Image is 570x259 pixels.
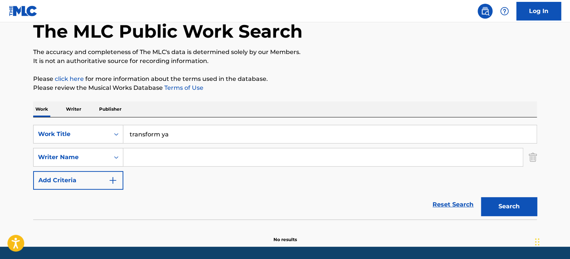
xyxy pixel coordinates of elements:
[481,7,490,16] img: search
[33,171,123,190] button: Add Criteria
[481,197,537,216] button: Search
[533,223,570,259] iframe: Chat Widget
[163,84,203,91] a: Terms of Use
[478,4,493,19] a: Public Search
[33,101,50,117] p: Work
[500,7,509,16] img: help
[33,20,303,42] h1: The MLC Public Work Search
[33,48,537,57] p: The accuracy and completeness of The MLC's data is determined solely by our Members.
[529,148,537,167] img: Delete Criterion
[108,176,117,185] img: 9d2ae6d4665cec9f34b9.svg
[497,4,512,19] div: Help
[273,227,297,243] p: No results
[33,83,537,92] p: Please review the Musical Works Database
[33,75,537,83] p: Please for more information about the terms used in the database.
[516,2,561,20] a: Log In
[97,101,124,117] p: Publisher
[33,57,537,66] p: It is not an authoritative source for recording information.
[429,196,477,213] a: Reset Search
[535,231,539,253] div: Drag
[38,130,105,139] div: Work Title
[55,75,84,82] a: click here
[9,6,38,16] img: MLC Logo
[33,125,537,219] form: Search Form
[38,153,105,162] div: Writer Name
[64,101,83,117] p: Writer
